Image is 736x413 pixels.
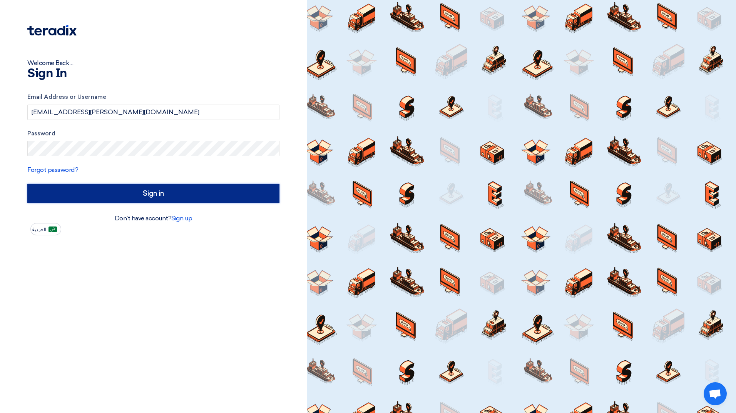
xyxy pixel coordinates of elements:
input: Enter your business email or username [27,105,279,120]
img: Teradix logo [27,25,77,36]
div: Open chat [704,382,727,405]
button: العربية [30,223,61,235]
div: Welcome Back ... [27,58,279,68]
label: Email Address or Username [27,93,279,102]
h1: Sign In [27,68,279,80]
div: Don't have account? [27,214,279,223]
span: العربية [32,227,46,232]
a: Forgot password? [27,166,78,173]
img: ar-AR.png [49,226,57,232]
label: Password [27,129,279,138]
a: Sign up [171,215,192,222]
input: Sign in [27,184,279,203]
